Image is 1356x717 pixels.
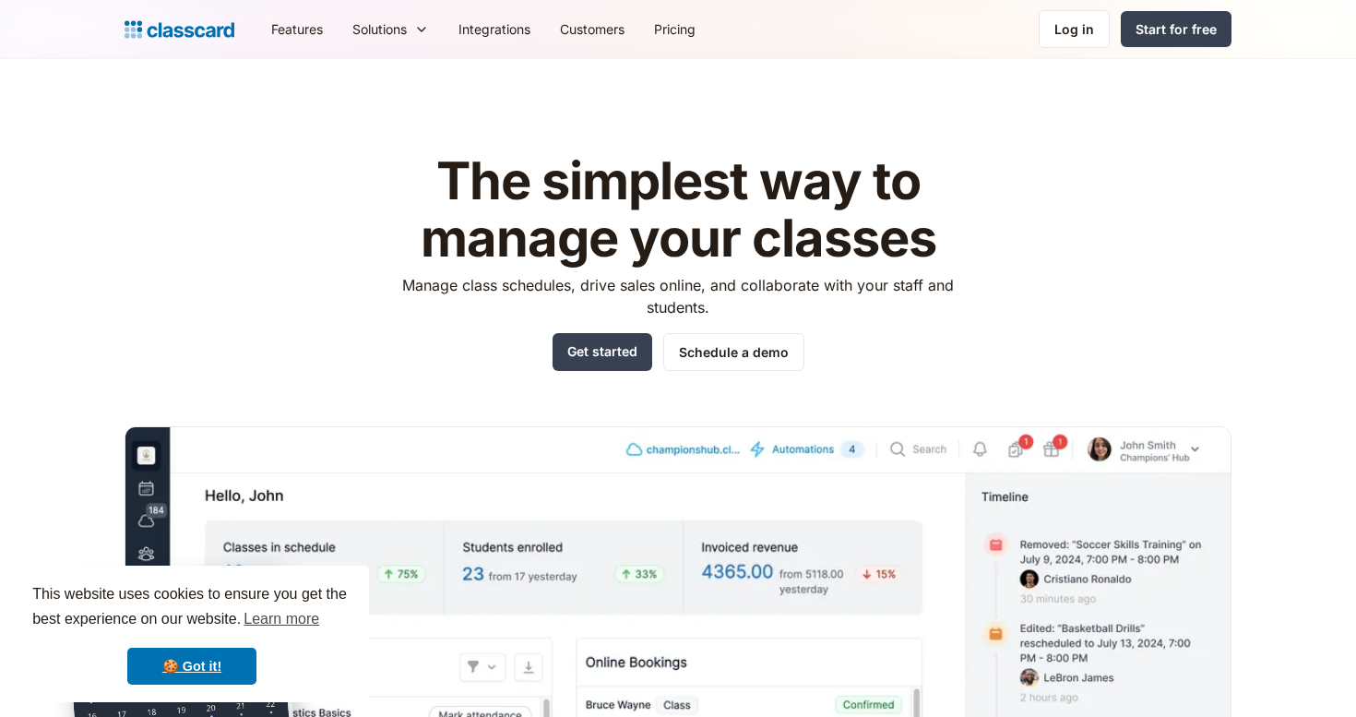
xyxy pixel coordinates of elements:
a: home [125,17,234,42]
p: Manage class schedules, drive sales online, and collaborate with your staff and students. [386,274,971,318]
span: This website uses cookies to ensure you get the best experience on our website. [32,583,351,633]
a: Start for free [1121,11,1231,47]
a: learn more about cookies [241,605,322,633]
a: Pricing [639,8,710,50]
div: Solutions [338,8,444,50]
div: Solutions [352,19,407,39]
a: Integrations [444,8,545,50]
div: Log in [1054,19,1094,39]
div: Start for free [1136,19,1217,39]
h1: The simplest way to manage your classes [386,153,971,267]
a: Customers [545,8,639,50]
a: Schedule a demo [663,333,804,371]
a: Get started [553,333,652,371]
a: dismiss cookie message [127,648,256,685]
div: cookieconsent [15,566,369,702]
a: Log in [1039,10,1110,48]
a: Features [256,8,338,50]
